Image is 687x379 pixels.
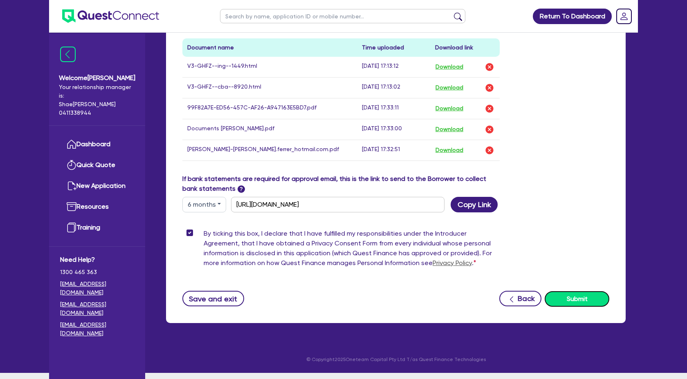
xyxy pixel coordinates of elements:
td: [DATE] 17:13:02 [357,77,430,98]
button: Copy Link [451,197,498,212]
a: Training [60,217,134,238]
img: resources [67,202,76,212]
a: Quick Quote [60,155,134,176]
img: delete-icon [485,83,494,93]
button: Download [435,124,464,135]
label: If bank statements are required for approval email, this is the link to send to the Borrower to c... [182,174,500,194]
button: Dropdown toggle [182,197,226,212]
img: delete-icon [485,145,494,155]
button: Download [435,145,464,156]
img: icon-menu-close [60,47,76,62]
a: [EMAIL_ADDRESS][DOMAIN_NAME] [60,321,134,338]
img: training [67,223,76,232]
img: quick-quote [67,160,76,170]
img: quest-connect-logo-blue [62,9,159,23]
button: Download [435,103,464,114]
td: Documents [PERSON_NAME].pdf [182,119,357,140]
th: Document name [182,38,357,57]
td: V3-GHFZ--cba--8920.html [182,77,357,98]
a: New Application [60,176,134,196]
td: [DATE] 17:32:51 [357,140,430,161]
input: Search by name, application ID or mobile number... [220,9,465,23]
td: [DATE] 17:33:00 [357,119,430,140]
p: © Copyright 2025 Oneteam Capital Pty Ltd T/as Quest Finance Technologies [160,356,631,363]
a: Dashboard [60,134,134,155]
td: [DATE] 17:33:11 [357,98,430,119]
img: delete-icon [485,62,494,72]
a: Resources [60,196,134,217]
a: Dropdown toggle [613,6,635,27]
img: delete-icon [485,104,494,114]
span: Your relationship manager is: Shae [PERSON_NAME] 0411338944 [59,83,135,117]
td: [PERSON_NAME]-[PERSON_NAME].ferrer_hotmail.com.pdf [182,140,357,161]
button: Submit [545,291,609,307]
span: 1300 465 363 [60,268,134,276]
button: Back [499,291,541,306]
button: Save and exit [182,291,244,306]
span: ? [238,185,245,193]
img: delete-icon [485,125,494,134]
td: 99F82A7E-ED56-457C-AF26-A947163E5BD7.pdf [182,98,357,119]
td: [DATE] 17:13:12 [357,57,430,78]
span: Welcome [PERSON_NAME] [59,73,135,83]
span: Need Help? [60,255,134,265]
td: V3-GHFZ--ing--1449.html [182,57,357,78]
a: [EMAIL_ADDRESS][DOMAIN_NAME] [60,280,134,297]
th: Time uploaded [357,38,430,57]
img: new-application [67,181,76,191]
a: [EMAIL_ADDRESS][DOMAIN_NAME] [60,300,134,317]
button: Download [435,62,464,72]
button: Download [435,82,464,93]
label: By ticking this box, I declare that I have fulfilled my responsibilities under the Introducer Agr... [204,229,500,271]
a: Return To Dashboard [533,9,612,24]
th: Download link [430,38,500,57]
a: Privacy Policy [433,259,472,267]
